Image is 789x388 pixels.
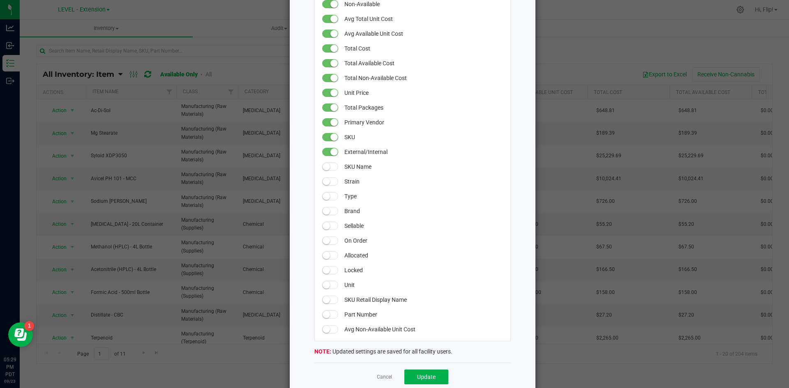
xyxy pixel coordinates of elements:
span: Sellable [344,218,502,233]
span: Type [344,189,502,204]
span: Unit Price [344,85,502,100]
span: External/Internal [344,145,502,159]
span: SKU [344,130,502,145]
button: Update [404,370,448,384]
span: Avg Non-Available Unit Cost [344,322,502,337]
span: Avg Available Unit Cost [344,26,502,41]
span: Allocated [344,248,502,263]
iframe: Resource center [8,322,33,347]
span: Total Non-Available Cost [344,71,502,85]
span: Total Packages [344,100,502,115]
span: On Order [344,233,502,248]
span: Locked [344,263,502,278]
span: Update [417,374,436,380]
span: Primary Vendor [344,115,502,130]
span: SKU Name [344,159,502,174]
span: Part Number [344,307,502,322]
a: Cancel [377,374,392,381]
span: Brand [344,204,502,218]
span: Total Cost [344,41,502,56]
span: Unit [344,278,502,292]
span: Total Available Cost [344,56,502,71]
span: Strain [344,174,502,189]
iframe: Resource center unread badge [24,321,34,331]
span: Avg Total Unit Cost [344,11,502,26]
span: SKU Retail Display Name [344,292,502,307]
span: Updated settings are saved for all facility users. [314,348,452,355]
